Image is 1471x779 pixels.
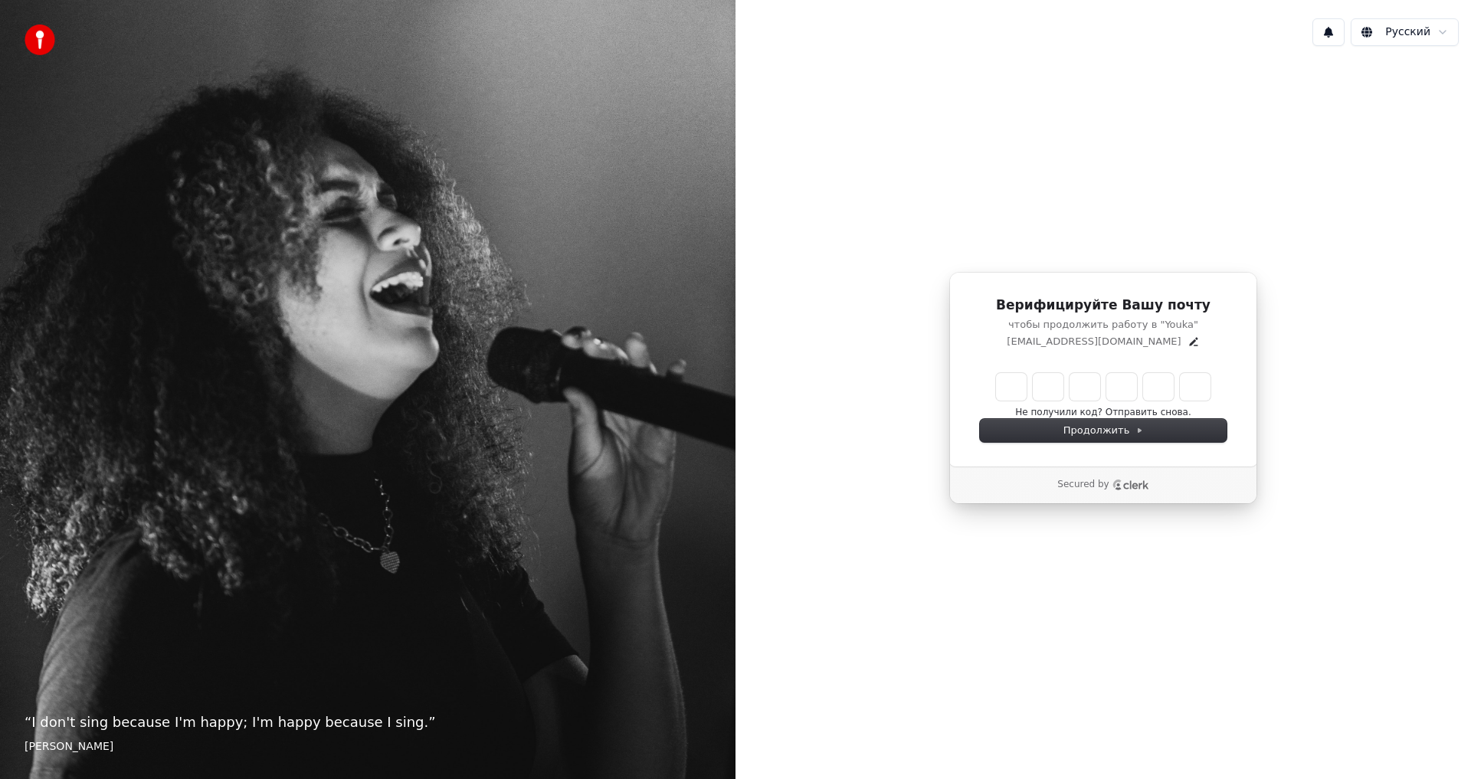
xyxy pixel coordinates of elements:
[1063,424,1144,437] span: Продолжить
[980,296,1227,315] h1: Верифицируйте Вашу почту
[25,712,711,733] p: “ I don't sing because I'm happy; I'm happy because I sing. ”
[1015,407,1191,419] button: Не получили код? Отправить снова.
[1112,480,1149,490] a: Clerk logo
[980,318,1227,332] p: чтобы продолжить работу в "Youka"
[1057,479,1109,491] p: Secured by
[1188,335,1200,348] button: Edit
[996,373,1241,401] input: Enter verification code
[980,419,1227,442] button: Продолжить
[25,739,711,754] footer: [PERSON_NAME]
[25,25,55,55] img: youka
[1007,335,1181,349] p: [EMAIL_ADDRESS][DOMAIN_NAME]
